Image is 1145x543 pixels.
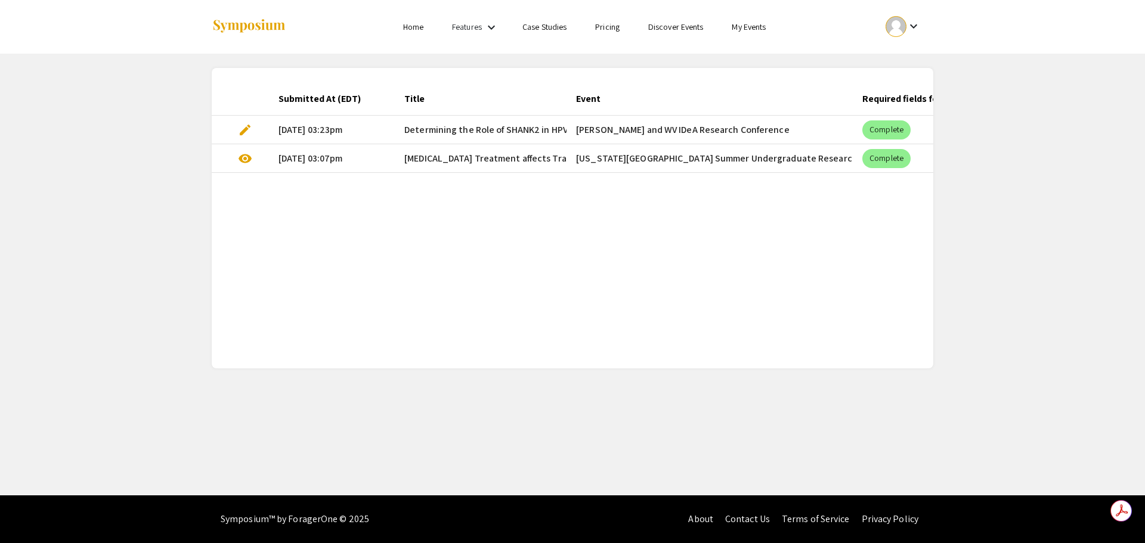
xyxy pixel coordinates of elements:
[862,149,911,168] mat-chip: Complete
[238,123,252,137] span: edit
[484,20,499,35] mat-icon: Expand Features list
[725,513,770,525] a: Contact Us
[522,21,567,32] a: Case Studies
[278,92,372,106] div: Submitted At (EDT)
[404,92,425,106] div: Title
[567,116,853,144] mat-cell: [PERSON_NAME] and WV IDeA Research Conference
[404,92,435,106] div: Title
[576,92,611,106] div: Event
[648,21,704,32] a: Discover Events
[278,92,361,106] div: Submitted At (EDT)
[906,19,921,33] mat-icon: Expand account dropdown
[862,92,1100,106] div: Required fields for the current stage completed?
[595,21,620,32] a: Pricing
[404,123,639,137] span: Determining the Role of SHANK2 in HPV-negative HNSCC
[269,144,395,173] mat-cell: [DATE] 03:07pm
[782,513,850,525] a: Terms of Service
[212,18,286,35] img: Symposium by ForagerOne
[269,116,395,144] mat-cell: [DATE] 03:23pm
[9,489,51,534] iframe: Chat
[238,151,252,166] span: visibility
[732,21,766,32] a: My Events
[862,513,918,525] a: Privacy Policy
[567,144,853,173] mat-cell: [US_STATE][GEOGRAPHIC_DATA] Summer Undergraduate Research Symposium
[862,120,911,139] mat-chip: Complete
[403,21,423,32] a: Home
[873,13,933,40] button: Expand account dropdown
[688,513,713,525] a: About
[404,151,828,166] span: [MEDICAL_DATA] Treatment affects Transcriptome of Resistant emm92-type Invasive [MEDICAL_DATA]
[576,92,601,106] div: Event
[862,92,1090,106] div: Required fields for the current stage completed?
[221,495,369,543] div: Symposium™ by ForagerOne © 2025
[452,21,482,32] a: Features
